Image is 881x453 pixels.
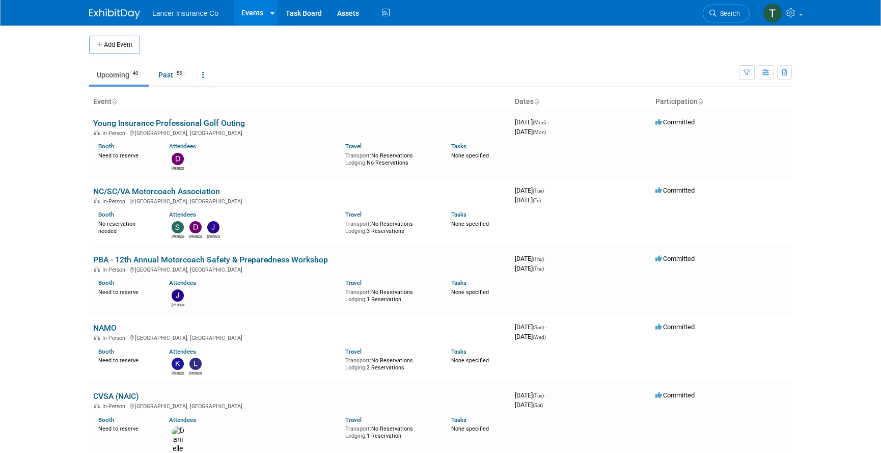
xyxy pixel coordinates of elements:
[102,403,128,410] span: In-Person
[763,4,782,23] img: Terrence Forrest
[169,348,196,355] a: Attendees
[345,143,362,150] a: Travel
[515,118,549,126] span: [DATE]
[451,425,489,432] span: None specified
[655,118,695,126] span: Committed
[172,289,184,302] img: John Burgan
[655,186,695,194] span: Committed
[345,433,367,439] span: Lodging:
[345,211,362,218] a: Travel
[89,65,149,85] a: Upcoming40
[345,425,371,432] span: Transport:
[98,416,114,423] a: Booth
[515,186,547,194] span: [DATE]
[451,279,466,286] a: Tasks
[534,97,539,105] a: Sort by Start Date
[169,211,196,218] a: Attendees
[93,402,507,410] div: [GEOGRAPHIC_DATA], [GEOGRAPHIC_DATA]
[533,393,544,398] span: (Tue)
[94,130,100,135] img: In-Person Event
[151,65,192,85] a: Past55
[451,143,466,150] a: Tasks
[515,333,546,340] span: [DATE]
[98,355,154,364] div: Need to reserve
[345,423,436,439] div: No Reservations 1 Reservation
[169,279,196,286] a: Attendees
[547,118,549,126] span: -
[93,197,507,205] div: [GEOGRAPHIC_DATA], [GEOGRAPHIC_DATA]
[533,334,546,340] span: (Wed)
[172,221,184,233] img: Steven O'Shea
[655,391,695,399] span: Committed
[112,97,117,105] a: Sort by Event Name
[98,287,154,296] div: Need to reserve
[533,266,544,272] span: (Thu)
[172,233,184,239] div: Steven O'Shea
[172,165,184,171] div: Dennis Kelly
[533,120,546,125] span: (Mon)
[515,323,547,331] span: [DATE]
[98,143,114,150] a: Booth
[169,416,196,423] a: Attendees
[98,219,154,234] div: No reservation needed
[545,391,547,399] span: -
[172,302,184,308] div: John Burgan
[515,196,541,204] span: [DATE]
[451,416,466,423] a: Tasks
[451,289,489,296] span: None specified
[451,221,489,227] span: None specified
[533,325,544,330] span: (Sun)
[698,97,703,105] a: Sort by Participation Type
[89,36,140,54] button: Add Event
[451,348,466,355] a: Tasks
[93,265,507,273] div: [GEOGRAPHIC_DATA], [GEOGRAPHIC_DATA]
[451,152,489,159] span: None specified
[89,9,140,19] img: ExhibitDay
[655,323,695,331] span: Committed
[533,403,543,408] span: (Sat)
[152,9,218,17] span: Lancer Insurance Co
[93,323,117,333] a: NAMO
[94,267,100,272] img: In-Person Event
[172,153,184,165] img: Dennis Kelly
[130,70,141,77] span: 40
[345,416,362,423] a: Travel
[189,370,202,376] div: Leslie Neverson-Drake
[345,364,367,371] span: Lodging:
[93,333,507,341] div: [GEOGRAPHIC_DATA], [GEOGRAPHIC_DATA]
[345,287,436,303] div: No Reservations 1 Reservation
[189,221,202,233] img: Dennis Kelly
[98,348,114,355] a: Booth
[651,93,792,111] th: Participation
[89,93,511,111] th: Event
[451,211,466,218] a: Tasks
[93,118,245,128] a: Young Insurance Professional Golf Outing
[93,128,507,137] div: [GEOGRAPHIC_DATA], [GEOGRAPHIC_DATA]
[189,233,202,239] div: Dennis Kelly
[189,358,202,370] img: Leslie Neverson-Drake
[515,401,543,409] span: [DATE]
[172,370,184,376] div: Kimberlee Bissegger
[98,423,154,433] div: Need to reserve
[533,198,541,203] span: (Fri)
[345,355,436,371] div: No Reservations 2 Reservations
[545,323,547,331] span: -
[174,70,185,77] span: 55
[511,93,651,111] th: Dates
[451,357,489,364] span: None specified
[515,255,547,262] span: [DATE]
[345,159,367,166] span: Lodging:
[515,128,546,136] span: [DATE]
[345,152,371,159] span: Transport:
[533,256,544,262] span: (Thu)
[345,296,367,303] span: Lodging:
[94,198,100,203] img: In-Person Event
[98,211,114,218] a: Booth
[515,264,544,272] span: [DATE]
[717,10,740,17] span: Search
[93,255,328,264] a: PBA - 12th Annual Motorcoach Safety & Preparedness Workshop
[703,5,750,22] a: Search
[172,358,184,370] img: Kimberlee Bissegger
[545,255,547,262] span: -
[345,357,371,364] span: Transport:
